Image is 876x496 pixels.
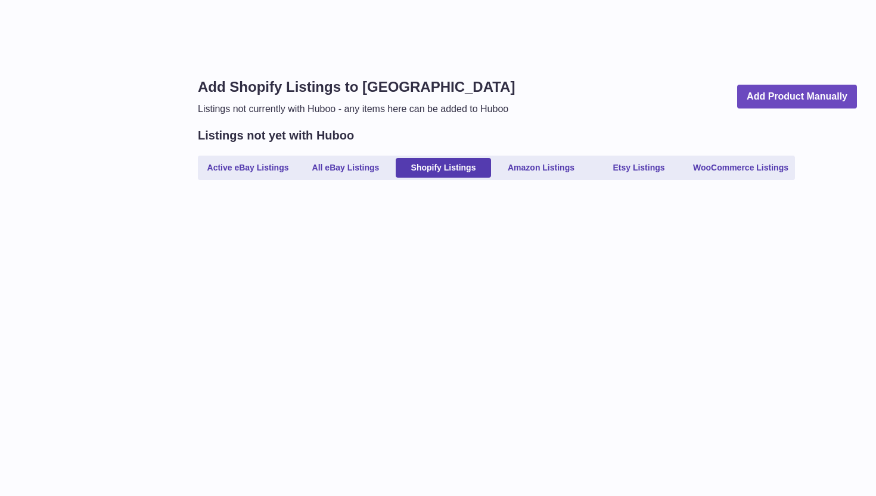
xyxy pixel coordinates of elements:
a: Etsy Listings [591,158,686,178]
h2: Listings not yet with Huboo [198,128,354,144]
a: Amazon Listings [493,158,589,178]
a: All eBay Listings [298,158,393,178]
p: Listings not currently with Huboo - any items here can be added to Huboo [198,103,515,116]
a: WooCommerce Listings [689,158,793,178]
a: Shopify Listings [396,158,491,178]
h1: Add Shopify Listings to [GEOGRAPHIC_DATA] [198,77,515,97]
a: Active eBay Listings [200,158,296,178]
a: Add Product Manually [737,85,857,109]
